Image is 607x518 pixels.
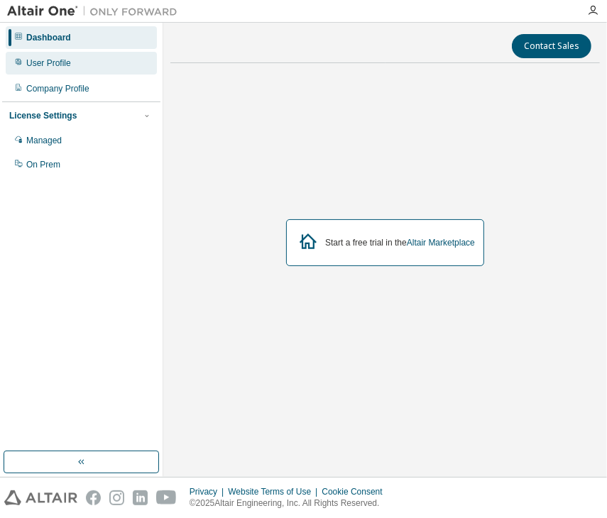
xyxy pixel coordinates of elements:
img: linkedin.svg [133,490,148,505]
div: On Prem [26,159,60,170]
img: instagram.svg [109,490,124,505]
div: Managed [26,135,62,146]
div: Website Terms of Use [228,486,322,497]
div: User Profile [26,57,71,69]
img: altair_logo.svg [4,490,77,505]
div: Start a free trial in the [325,237,475,248]
button: Contact Sales [512,34,591,58]
img: youtube.svg [156,490,177,505]
div: Privacy [190,486,228,497]
div: Company Profile [26,83,89,94]
img: facebook.svg [86,490,101,505]
a: Altair Marketplace [407,238,475,248]
img: Altair One [7,4,185,18]
p: © 2025 Altair Engineering, Inc. All Rights Reserved. [190,497,391,509]
div: License Settings [9,110,77,121]
div: Cookie Consent [322,486,390,497]
div: Dashboard [26,32,71,43]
